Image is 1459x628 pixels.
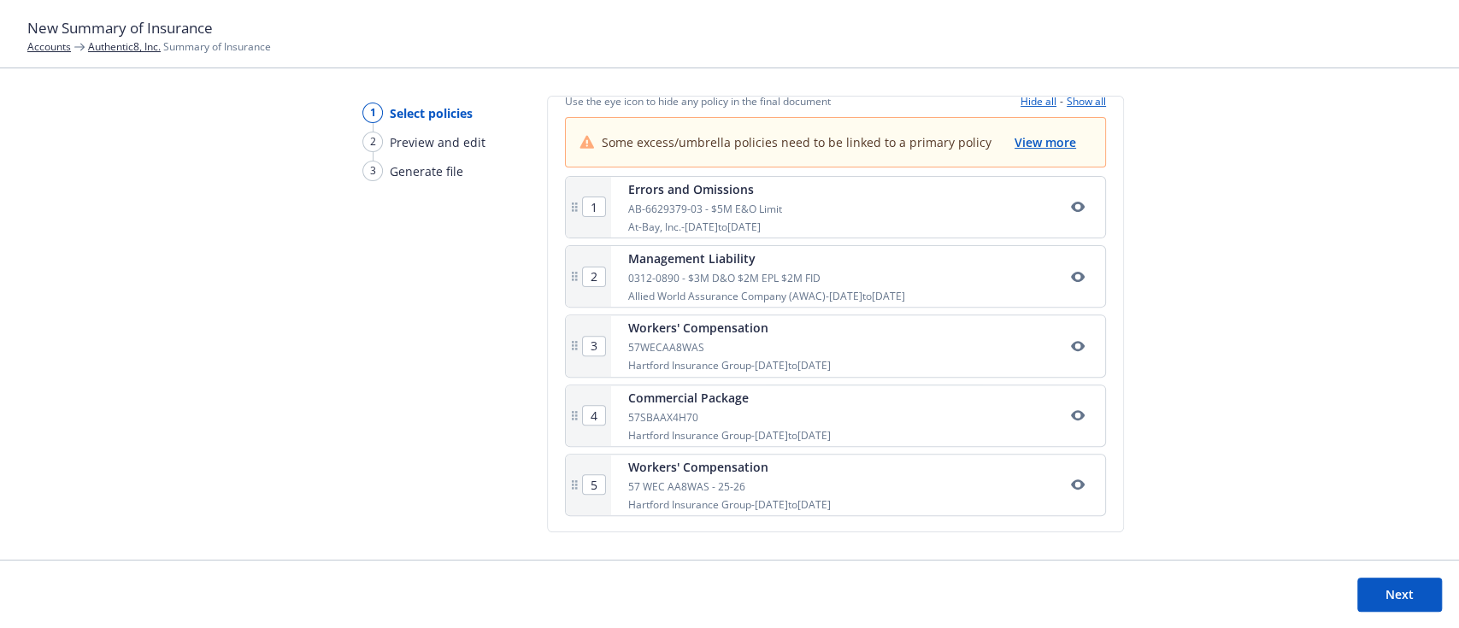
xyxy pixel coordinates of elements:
button: Next [1357,578,1442,612]
span: Generate file [390,162,463,180]
div: Commercial Package57SBAAX4H70Hartford Insurance Group-[DATE]to[DATE] [565,384,1106,447]
a: Accounts [27,39,71,54]
div: 1 [362,103,383,123]
div: Management Liability0312-0890 - $3M D&O $2M EPL $2M FIDAllied World Assurance Company (AWAC)-[DAT... [565,245,1106,308]
div: Commercial Package [628,389,831,407]
div: AB-6629379-03 - $5M E&O Limit [628,202,782,216]
div: 0312-0890 - $3M D&O $2M EPL $2M FID [628,271,905,285]
div: Allied World Assurance Company (AWAC) - [DATE] to [DATE] [628,289,905,303]
h1: New Summary of Insurance [27,17,1432,39]
div: 57WECAA8WAS [628,340,831,355]
div: 57 WEC AA8WAS - 25-26 [628,479,831,494]
div: Workers' Compensation57 WEC AA8WAS - 25-26Hartford Insurance Group-[DATE]to[DATE] [565,454,1106,516]
div: Errors and Omissions [628,180,782,198]
div: 57SBAAX4H70 [628,410,831,425]
span: View more [1015,134,1076,150]
span: Select policies [390,104,473,122]
button: View more [1013,132,1078,153]
div: Hartford Insurance Group - [DATE] to [DATE] [628,497,831,512]
div: Hartford Insurance Group - [DATE] to [DATE] [628,358,831,373]
div: At-Bay, Inc. - [DATE] to [DATE] [628,220,782,234]
div: 2 [362,132,383,152]
button: Show all [1067,94,1106,109]
span: Some excess/umbrella policies need to be linked to a primary policy [602,133,991,151]
span: Summary of Insurance [88,39,271,54]
div: - [1021,94,1106,109]
div: Workers' Compensation57WECAA8WASHartford Insurance Group-[DATE]to[DATE] [565,314,1106,377]
div: Workers' Compensation [628,319,831,337]
div: Hartford Insurance Group - [DATE] to [DATE] [628,428,831,443]
span: Preview and edit [390,133,485,151]
div: Errors and OmissionsAB-6629379-03 - $5M E&O LimitAt-Bay, Inc.-[DATE]to[DATE] [565,176,1106,238]
div: Management Liability [628,249,905,267]
div: 3 [362,161,383,181]
div: Workers' Compensation [628,458,831,476]
button: Hide all [1021,94,1056,109]
a: Authentic8, Inc. [88,39,161,54]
